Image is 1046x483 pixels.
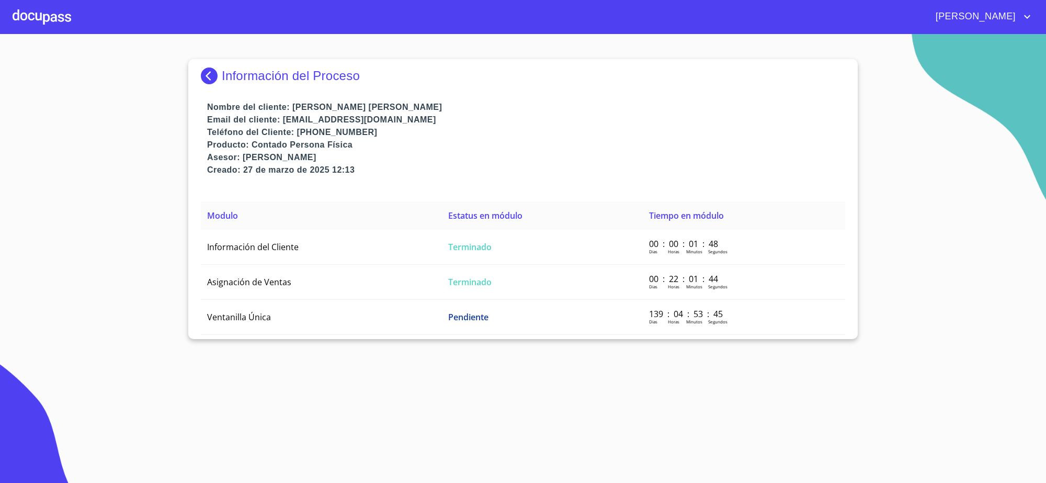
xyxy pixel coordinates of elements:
p: Nombre del cliente: [PERSON_NAME] [PERSON_NAME] [207,101,845,114]
span: Tiempo en módulo [649,210,724,221]
p: Segundos [708,249,727,254]
p: 00 : 00 : 01 : 48 [649,238,720,250]
span: Información del Cliente [207,241,299,253]
span: Terminado [448,276,492,288]
button: account of current user [928,8,1033,25]
span: Pendiente [448,311,488,323]
p: Asesor: [PERSON_NAME] [207,151,845,164]
p: Dias [649,284,657,289]
p: Horas [668,284,679,289]
p: Minutos [686,319,702,324]
img: Docupass spot blue [201,68,222,84]
span: Modulo [207,210,238,221]
p: Email del cliente: [EMAIL_ADDRESS][DOMAIN_NAME] [207,114,845,126]
p: Horas [668,319,679,324]
p: 00 : 22 : 01 : 44 [649,273,720,285]
p: Producto: Contado Persona Física [207,139,845,151]
span: [PERSON_NAME] [928,8,1021,25]
p: Segundos [708,319,727,324]
span: Terminado [448,241,492,253]
p: Minutos [686,284,702,289]
span: Asignación de Ventas [207,276,291,288]
span: Estatus en módulo [448,210,522,221]
p: Dias [649,249,657,254]
p: Creado: 27 de marzo de 2025 12:13 [207,164,845,176]
span: Ventanilla Única [207,311,271,323]
p: 139 : 04 : 53 : 45 [649,308,720,320]
p: Minutos [686,249,702,254]
p: Teléfono del Cliente: [PHONE_NUMBER] [207,126,845,139]
p: Segundos [708,284,727,289]
p: Dias [649,319,657,324]
p: Información del Proceso [222,69,360,83]
div: Información del Proceso [201,68,845,84]
p: Horas [668,249,679,254]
